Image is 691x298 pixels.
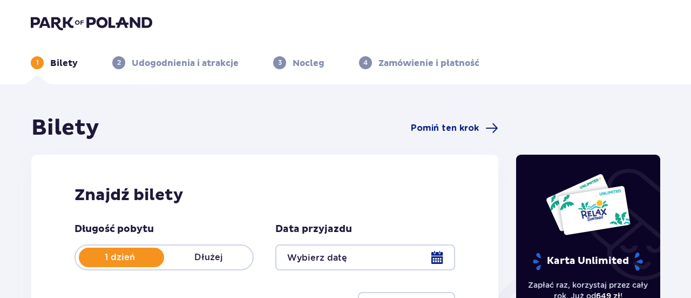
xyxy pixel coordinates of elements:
p: Dłużej [164,251,253,263]
a: Pomiń ten krok [411,122,498,135]
h2: Znajdź bilety [74,185,455,206]
p: 1 dzień [76,251,164,263]
span: Pomiń ten krok [411,122,479,134]
p: Długość pobytu [74,223,154,236]
p: Nocleg [293,57,324,69]
p: Zamówienie i płatność [378,57,479,69]
p: Karta Unlimited [532,252,644,271]
p: Bilety [50,57,78,69]
p: 2 [117,58,121,68]
p: 4 [363,58,368,68]
p: Data przyjazdu [275,223,352,236]
img: Park of Poland logo [31,15,152,30]
p: 1 [36,58,39,68]
p: Udogodnienia i atrakcje [132,57,239,69]
h1: Bilety [31,115,99,142]
p: 3 [278,58,282,68]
